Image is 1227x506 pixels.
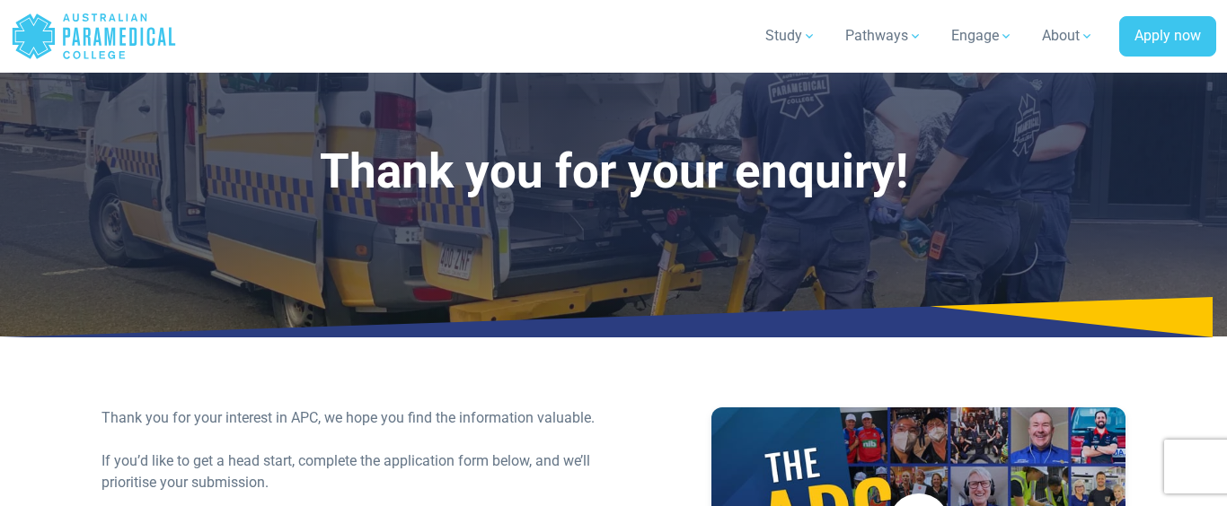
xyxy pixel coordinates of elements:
div: Thank you for your interest in APC, we hope you find the information valuable. [102,407,603,429]
a: Pathways [834,11,933,61]
a: Engage [940,11,1024,61]
a: Australian Paramedical College [11,7,177,65]
a: Study [755,11,827,61]
h1: Thank you for your enquiry! [102,144,1126,200]
a: Apply now [1119,16,1216,57]
a: About [1031,11,1105,61]
div: If you’d like to get a head start, complete the application form below, and we’ll prioritise your... [102,450,603,493]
